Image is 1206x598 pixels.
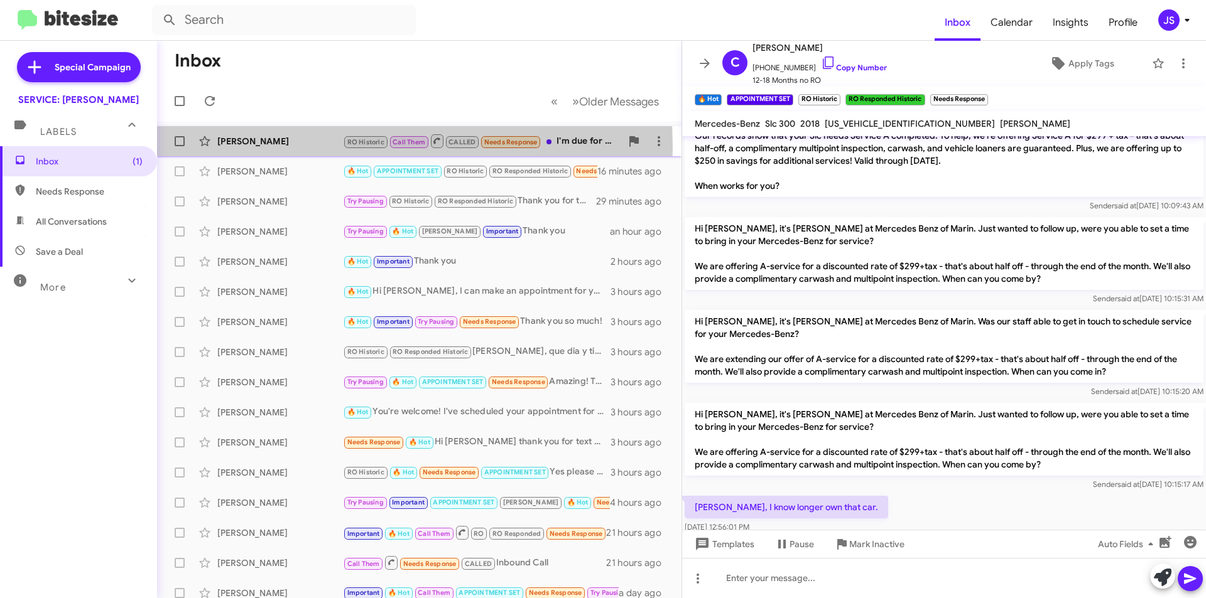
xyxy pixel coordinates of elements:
[418,589,450,597] span: Call Them
[343,465,611,479] div: Yes please , thank you !!!
[343,194,596,208] div: Thank you for the update! If you need any further assistance or wish to schedule future service, ...
[393,468,414,476] span: 🔥 Hot
[392,498,425,506] span: Important
[565,88,666,114] button: Next
[347,438,401,446] span: Needs Response
[1093,294,1203,303] span: Sender [DATE] 10:15:31 AM
[597,165,671,178] div: 16 minutes ago
[685,310,1203,383] p: Hi [PERSON_NAME], it's [PERSON_NAME] at Mercedes Benz of Marin. Was our staff able to get in touc...
[217,195,343,208] div: [PERSON_NAME]
[343,164,597,178] div: [PERSON_NAME], I know longer own that car.
[550,530,603,538] span: Needs Response
[572,93,579,109] span: »
[36,245,83,258] span: Save a Deal
[36,215,107,228] span: All Conversations
[1158,9,1180,31] div: JS
[217,316,343,328] div: [PERSON_NAME]
[343,375,611,389] div: Amazing! Thank you so much!
[347,138,384,146] span: RO Historic
[422,227,478,235] span: [PERSON_NAME]
[347,257,369,265] span: 🔥 Hot
[1043,4,1099,41] a: Insights
[685,522,749,531] span: [DATE] 12:56:01 PM
[217,135,343,147] div: [PERSON_NAME]
[392,227,413,235] span: 🔥 Hot
[447,167,484,175] span: RO Historic
[800,118,820,129] span: 2018
[217,225,343,238] div: [PERSON_NAME]
[392,197,429,205] span: RO Historic
[343,224,610,238] div: Thank you
[217,466,343,479] div: [PERSON_NAME]
[597,498,650,506] span: Needs Response
[217,255,343,268] div: [PERSON_NAME]
[422,378,484,386] span: APPOINTMENT SET
[217,286,343,298] div: [PERSON_NAME]
[217,496,343,509] div: [PERSON_NAME]
[1088,533,1168,555] button: Auto Fields
[484,138,538,146] span: Needs Response
[611,466,671,479] div: 3 hours ago
[347,348,384,356] span: RO Historic
[764,533,824,555] button: Pause
[1148,9,1192,31] button: JS
[503,498,559,506] span: [PERSON_NAME]
[1098,533,1158,555] span: Auto Fields
[40,126,77,137] span: Labels
[1117,479,1139,489] span: said at
[935,4,981,41] a: Inbox
[611,436,671,449] div: 3 hours ago
[567,498,589,506] span: 🔥 Hot
[36,185,143,198] span: Needs Response
[790,533,814,555] span: Pause
[175,51,221,71] h1: Inbox
[347,468,384,476] span: RO Historic
[695,118,760,129] span: Mercedes-Benz
[36,155,143,168] span: Inbox
[17,52,141,82] a: Special Campaign
[377,318,410,326] span: Important
[1114,201,1136,210] span: said at
[610,496,671,509] div: 4 hours ago
[981,4,1043,41] a: Calendar
[695,94,722,105] small: 🔥 Hot
[1116,387,1138,396] span: said at
[825,118,995,129] span: [US_VEHICLE_IDENTIFICATION_NUMBER]
[1093,479,1203,489] span: Sender [DATE] 10:15:17 AM
[606,557,671,569] div: 21 hours ago
[611,286,671,298] div: 3 hours ago
[217,436,343,449] div: [PERSON_NAME]
[596,195,671,208] div: 29 minutes ago
[418,530,450,538] span: Call Them
[347,287,369,296] span: 🔥 Hot
[393,348,468,356] span: RO Responded Historic
[682,533,764,555] button: Templates
[403,560,457,568] span: Needs Response
[474,530,484,538] span: RO
[492,378,545,386] span: Needs Response
[459,589,520,597] span: APPOINTMENT SET
[752,40,887,55] span: [PERSON_NAME]
[821,63,887,72] a: Copy Number
[388,589,410,597] span: 🔥 Hot
[576,167,629,175] span: Needs Response
[1117,294,1139,303] span: said at
[611,406,671,419] div: 3 hours ago
[529,589,582,597] span: Needs Response
[377,167,438,175] span: APPOINTMENT SET
[1091,387,1203,396] span: Sender [DATE] 10:15:20 AM
[611,316,671,328] div: 3 hours ago
[492,167,568,175] span: RO Responded Historic
[752,74,887,87] span: 12-18 Months no RO
[217,346,343,358] div: [PERSON_NAME]
[347,167,369,175] span: 🔥 Hot
[343,133,621,149] div: I'm due for B service
[1099,4,1148,41] a: Profile
[217,376,343,388] div: [PERSON_NAME]
[152,5,416,35] input: Search
[465,560,492,568] span: CALLED
[692,533,754,555] span: Templates
[393,138,425,146] span: Call Them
